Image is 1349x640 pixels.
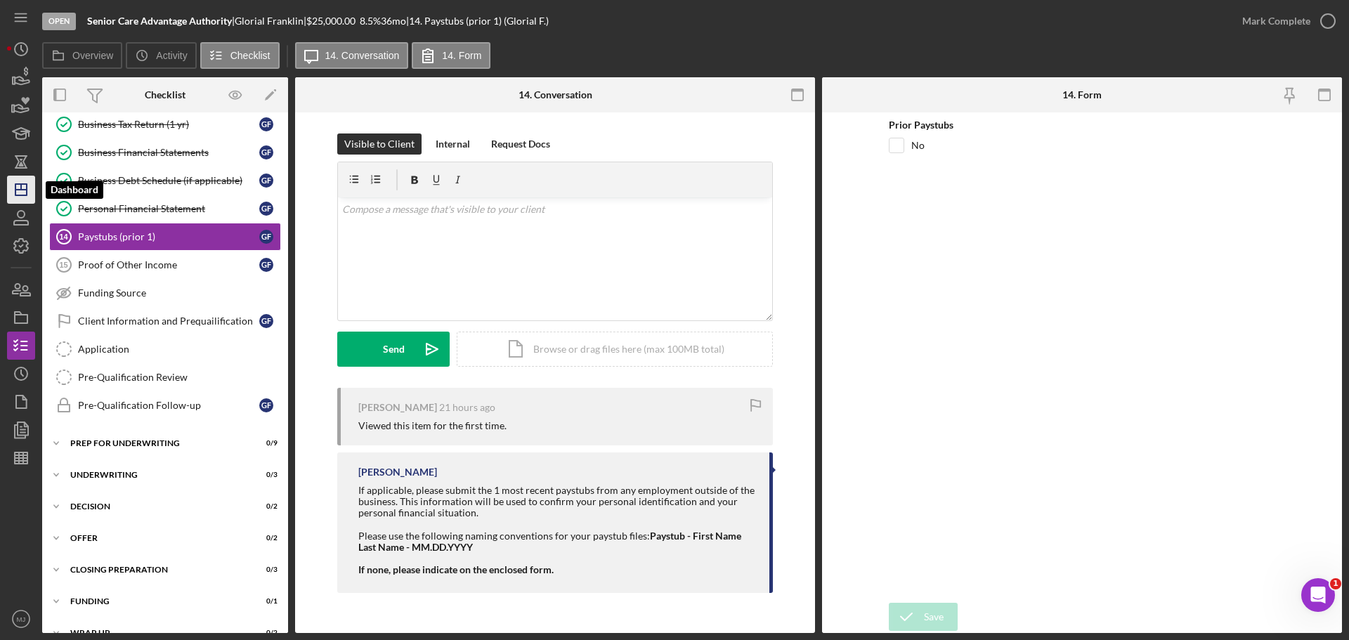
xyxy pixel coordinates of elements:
[70,439,242,448] div: Prep for Underwriting
[337,332,450,367] button: Send
[78,231,259,242] div: Paystubs (prior 1)
[337,133,422,155] button: Visible to Client
[491,133,550,155] div: Request Docs
[358,485,755,553] div: If applicable, please submit the 1 most recent paystubs from any employment outside of the busine...
[78,147,259,158] div: Business Financial Statements
[259,174,273,188] div: G F
[59,233,68,241] tspan: 14
[306,15,360,27] div: $25,000.00
[358,420,507,431] div: Viewed this item for the first time.
[17,615,26,623] text: MJ
[383,332,405,367] div: Send
[156,50,187,61] label: Activity
[78,203,259,214] div: Personal Financial Statement
[49,391,281,419] a: Pre-Qualification Follow-upGF
[259,314,273,328] div: G F
[358,563,554,575] strong: If none, please indicate on the enclosed form.
[436,133,470,155] div: Internal
[439,402,495,413] time: 2025-08-11 00:27
[87,15,235,27] div: |
[87,15,232,27] b: Senior Care Advantage Authority
[442,50,481,61] label: 14. Form
[252,534,278,542] div: 0 / 2
[42,42,122,69] button: Overview
[72,50,113,61] label: Overview
[49,363,281,391] a: Pre-Qualification Review
[358,466,437,478] div: [PERSON_NAME]
[235,15,306,27] div: Glorial Franklin |
[259,258,273,272] div: G F
[252,502,278,511] div: 0 / 2
[344,133,415,155] div: Visible to Client
[49,110,281,138] a: Business Tax Return (1 yr)GF
[1062,89,1102,100] div: 14. Form
[78,315,259,327] div: Client Information and Prequailification
[49,223,281,251] a: 14Paystubs (prior 1)GF
[70,566,242,574] div: Closing Preparation
[49,195,281,223] a: Personal Financial StatementGF
[889,603,958,631] button: Save
[252,566,278,574] div: 0 / 3
[230,50,271,61] label: Checklist
[406,15,549,27] div: | 14. Paystubs (prior 1) (Glorial F.)
[360,15,381,27] div: 8.5 %
[911,138,925,152] label: No
[358,402,437,413] div: [PERSON_NAME]
[145,89,185,100] div: Checklist
[70,597,242,606] div: Funding
[252,471,278,479] div: 0 / 3
[412,42,490,69] button: 14. Form
[70,502,242,511] div: Decision
[1242,7,1310,35] div: Mark Complete
[252,629,278,637] div: 0 / 2
[78,259,259,270] div: Proof of Other Income
[49,335,281,363] a: Application
[381,15,406,27] div: 36 mo
[70,534,242,542] div: Offer
[325,50,400,61] label: 14. Conversation
[519,89,592,100] div: 14. Conversation
[126,42,196,69] button: Activity
[259,398,273,412] div: G F
[259,145,273,159] div: G F
[7,605,35,633] button: MJ
[259,202,273,216] div: G F
[252,597,278,606] div: 0 / 1
[429,133,477,155] button: Internal
[295,42,409,69] button: 14. Conversation
[78,372,280,383] div: Pre-Qualification Review
[889,119,1275,131] div: Prior Paystubs
[78,344,280,355] div: Application
[200,42,280,69] button: Checklist
[78,287,280,299] div: Funding Source
[259,117,273,131] div: G F
[70,629,242,637] div: Wrap Up
[49,166,281,195] a: Business Debt Schedule (if applicable)GF
[924,603,944,631] div: Save
[42,13,76,30] div: Open
[49,138,281,166] a: Business Financial StatementsGF
[484,133,557,155] button: Request Docs
[78,400,259,411] div: Pre-Qualification Follow-up
[78,175,259,186] div: Business Debt Schedule (if applicable)
[252,439,278,448] div: 0 / 9
[49,279,281,307] a: Funding Source
[1330,578,1341,589] span: 1
[59,261,67,269] tspan: 15
[49,307,281,335] a: Client Information and PrequailificationGF
[358,530,741,553] strong: Paystub - First Name Last Name - MM.DD.YYYY
[70,471,242,479] div: Underwriting
[78,119,259,130] div: Business Tax Return (1 yr)
[1301,578,1335,612] iframe: Intercom live chat
[1228,7,1342,35] button: Mark Complete
[49,251,281,279] a: 15Proof of Other IncomeGF
[259,230,273,244] div: G F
